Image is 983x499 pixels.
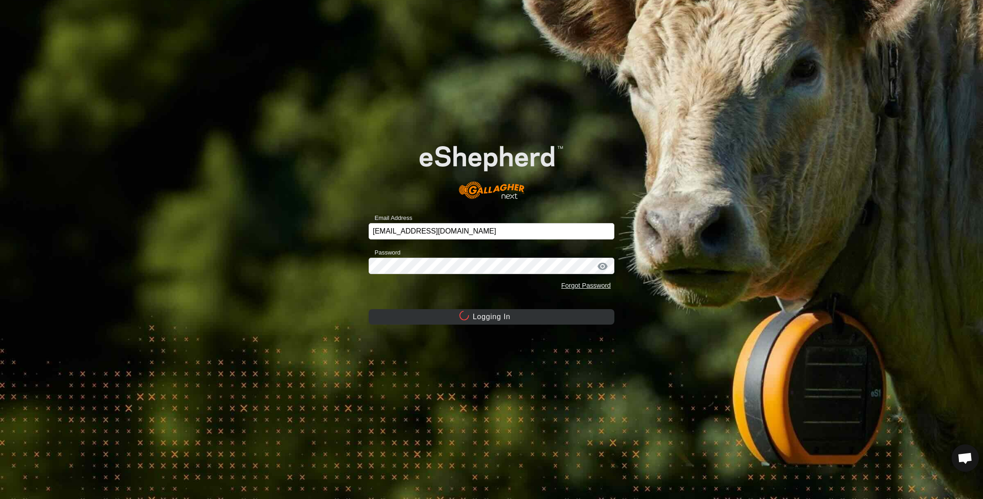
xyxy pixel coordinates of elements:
div: Open chat [952,444,979,472]
label: Password [369,248,400,257]
label: Email Address [369,214,412,223]
a: Forgot Password [561,282,611,289]
input: Email Address [369,223,614,239]
img: E-shepherd Logo [393,125,590,209]
button: Logging In [369,309,614,325]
